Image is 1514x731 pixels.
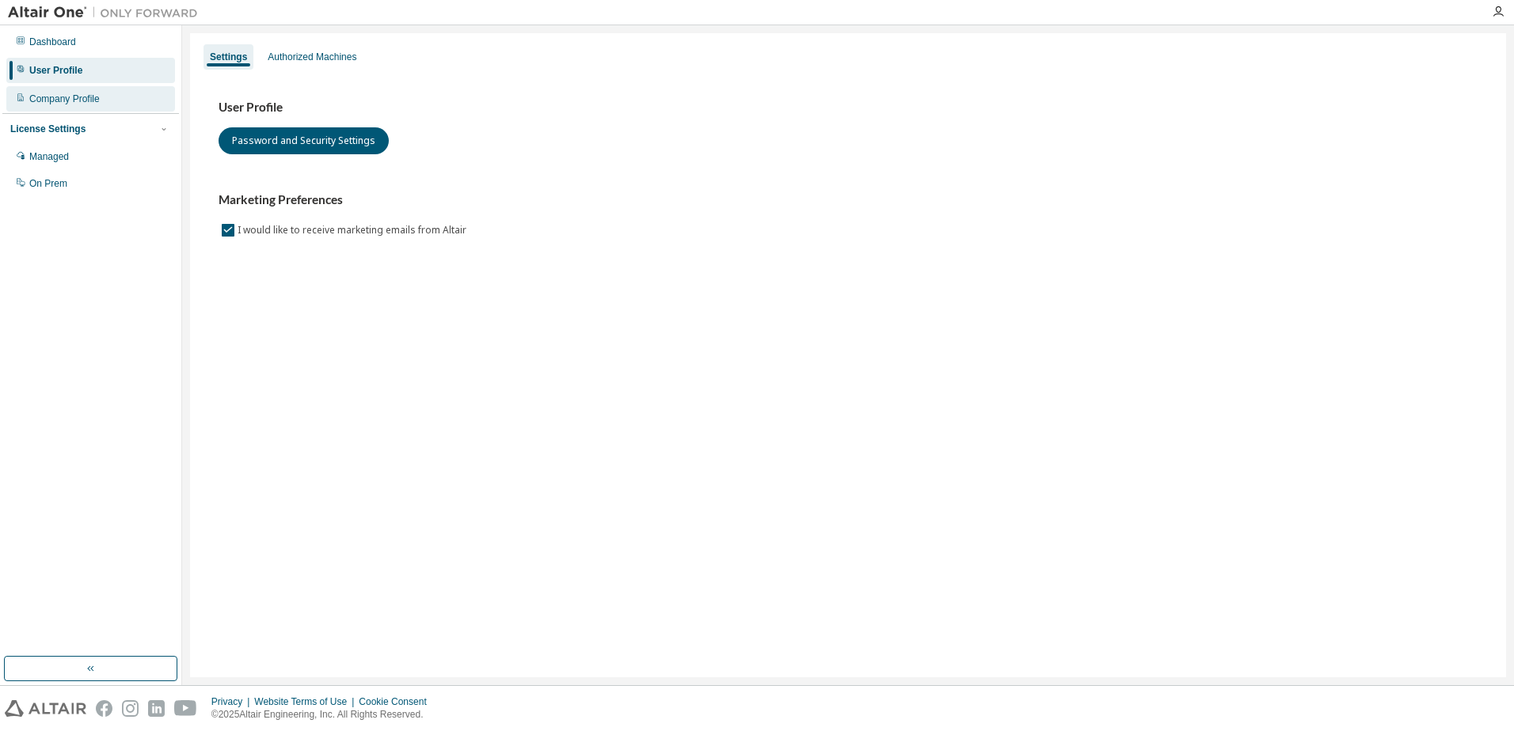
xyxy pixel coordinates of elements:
div: Cookie Consent [359,695,436,708]
img: altair_logo.svg [5,700,86,717]
div: Dashboard [29,36,76,48]
div: License Settings [10,123,86,135]
img: instagram.svg [122,700,139,717]
div: Company Profile [29,93,100,105]
div: Managed [29,150,69,163]
p: © 2025 Altair Engineering, Inc. All Rights Reserved. [211,708,436,722]
div: User Profile [29,64,82,77]
div: Website Terms of Use [254,695,359,708]
h3: Marketing Preferences [219,192,1478,208]
div: On Prem [29,177,67,190]
button: Password and Security Settings [219,127,389,154]
label: I would like to receive marketing emails from Altair [238,221,470,240]
img: facebook.svg [96,700,112,717]
h3: User Profile [219,100,1478,116]
div: Privacy [211,695,254,708]
div: Authorized Machines [268,51,356,63]
img: linkedin.svg [148,700,165,717]
div: Settings [210,51,247,63]
img: youtube.svg [174,700,197,717]
img: Altair One [8,5,206,21]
